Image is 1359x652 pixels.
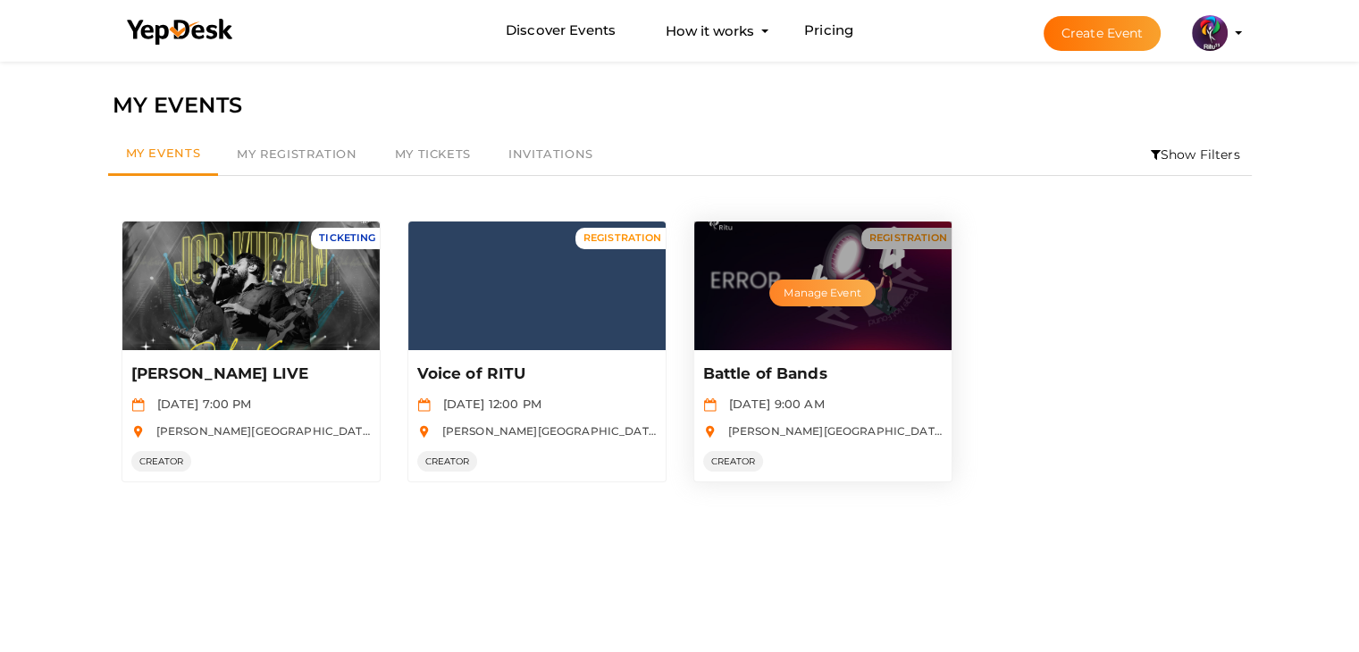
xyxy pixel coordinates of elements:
a: My Tickets [376,134,490,175]
div: MY EVENTS [113,88,1247,122]
span: [DATE] 9:00 AM [720,397,825,411]
p: [PERSON_NAME] LIVE [131,364,366,385]
span: My Events [126,146,201,160]
a: Invitations [490,134,612,175]
img: calendar.svg [703,398,717,412]
a: My Registration [218,134,375,175]
img: location.svg [703,425,717,439]
span: [PERSON_NAME][GEOGRAPHIC_DATA], [GEOGRAPHIC_DATA], [GEOGRAPHIC_DATA], [GEOGRAPHIC_DATA], [GEOGRAP... [147,424,888,438]
span: My Registration [237,146,357,161]
span: [DATE] 12:00 PM [434,397,541,411]
p: Battle of Bands [703,364,938,385]
a: My Events [108,134,219,176]
span: CREATOR [703,451,764,472]
img: calendar.svg [131,398,145,412]
span: [DATE] 7:00 PM [148,397,252,411]
button: Manage Event [769,280,875,306]
img: location.svg [417,425,431,439]
button: How it works [660,14,759,47]
img: location.svg [131,425,145,439]
button: Create Event [1044,16,1162,51]
span: My Tickets [395,146,471,161]
span: CREATOR [131,451,192,472]
li: Show Filters [1139,134,1252,175]
span: Invitations [508,146,593,161]
a: Discover Events [506,14,616,47]
span: CREATOR [417,451,478,472]
a: Pricing [804,14,853,47]
img: calendar.svg [417,398,431,412]
p: Voice of RITU [417,364,652,385]
img: 5BK8ZL5P_small.png [1192,15,1228,51]
span: [PERSON_NAME][GEOGRAPHIC_DATA], [GEOGRAPHIC_DATA], [GEOGRAPHIC_DATA], [GEOGRAPHIC_DATA], [GEOGRAP... [433,424,1174,438]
